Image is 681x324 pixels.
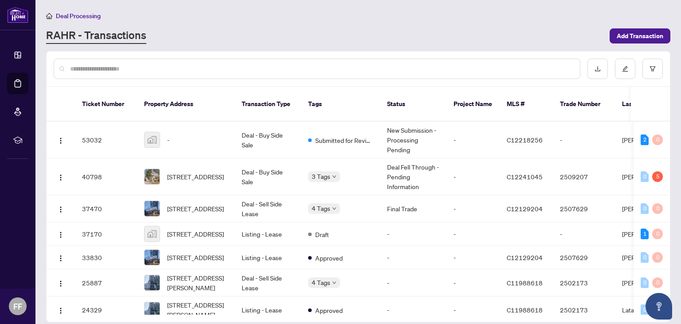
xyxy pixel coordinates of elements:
a: RAHR - Transactions [46,28,146,44]
span: download [595,66,601,72]
div: 0 [652,134,663,145]
td: 2507629 [553,246,615,269]
span: C12129204 [507,205,543,213]
td: 2502173 [553,296,615,324]
th: Tags [301,87,380,122]
img: Logo [57,280,64,287]
th: Transaction Type [235,87,301,122]
td: New Submission - Processing Pending [380,122,446,158]
div: 0 [652,252,663,263]
td: - [380,222,446,246]
span: [STREET_ADDRESS][PERSON_NAME] [167,273,227,292]
span: Deal Processing [56,12,101,20]
img: logo [7,7,28,23]
td: Final Trade [380,195,446,222]
td: 37470 [75,195,137,222]
td: - [446,122,500,158]
th: Ticket Number [75,87,137,122]
span: filter [650,66,656,72]
td: Listing - Lease [235,246,301,269]
td: Deal Fell Through - Pending Information [380,158,446,195]
td: 37170 [75,222,137,246]
td: 2502173 [553,269,615,296]
div: 2 [641,134,649,145]
img: thumbnail-img [145,201,160,216]
span: 3 Tags [312,171,330,182]
img: Logo [57,255,64,262]
button: Logo [54,276,68,290]
span: C12129204 [507,253,543,261]
td: - [446,296,500,324]
img: Logo [57,307,64,314]
span: [STREET_ADDRESS] [167,172,224,182]
td: - [553,122,615,158]
td: - [446,269,500,296]
td: 53032 [75,122,137,158]
span: - [167,135,169,145]
td: - [380,269,446,296]
span: Submitted for Review [315,135,373,145]
span: C12241045 [507,173,543,181]
span: [STREET_ADDRESS] [167,253,224,262]
span: Approved [315,253,343,263]
span: FF [13,300,22,312]
div: 0 [652,203,663,214]
span: 4 Tags [312,277,330,288]
td: - [380,296,446,324]
span: Draft [315,229,329,239]
div: 0 [641,203,649,214]
img: thumbnail-img [145,250,160,265]
span: 4 Tags [312,203,330,213]
button: filter [642,59,663,79]
td: Deal - Buy Side Sale [235,122,301,158]
td: 25887 [75,269,137,296]
td: - [446,158,500,195]
div: 0 [641,304,649,315]
img: Logo [57,231,64,238]
span: [STREET_ADDRESS] [167,204,224,213]
span: [STREET_ADDRESS][PERSON_NAME] [167,300,227,320]
img: thumbnail-img [145,275,160,290]
span: Approved [315,305,343,315]
span: edit [622,66,628,72]
td: Deal - Sell Side Lease [235,195,301,222]
td: - [446,222,500,246]
span: down [332,281,337,285]
img: thumbnail-img [145,226,160,241]
td: 33830 [75,246,137,269]
span: Add Transaction [617,29,663,43]
img: thumbnail-img [145,132,160,147]
span: C11988618 [507,306,543,314]
img: thumbnail-img [145,302,160,317]
button: Logo [54,303,68,317]
span: down [332,206,337,211]
button: Open asap [646,293,672,320]
button: Logo [54,227,68,241]
td: - [553,222,615,246]
img: Logo [57,137,64,144]
td: Listing - Lease [235,222,301,246]
button: edit [615,59,635,79]
td: Deal - Sell Side Lease [235,269,301,296]
img: Logo [57,206,64,213]
div: 0 [641,277,649,288]
td: 2507629 [553,195,615,222]
th: Project Name [446,87,500,122]
div: 0 [652,229,663,239]
div: 0 [641,252,649,263]
button: Logo [54,170,68,184]
span: home [46,13,52,19]
div: 0 [641,171,649,182]
button: Logo [54,202,68,216]
div: 5 [652,171,663,182]
span: [STREET_ADDRESS] [167,229,224,239]
span: C12218256 [507,136,543,144]
td: 40798 [75,158,137,195]
button: download [587,59,608,79]
th: MLS # [500,87,553,122]
th: Property Address [137,87,235,122]
th: Trade Number [553,87,615,122]
td: 24329 [75,296,137,324]
button: Logo [54,250,68,265]
td: Deal - Buy Side Sale [235,158,301,195]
